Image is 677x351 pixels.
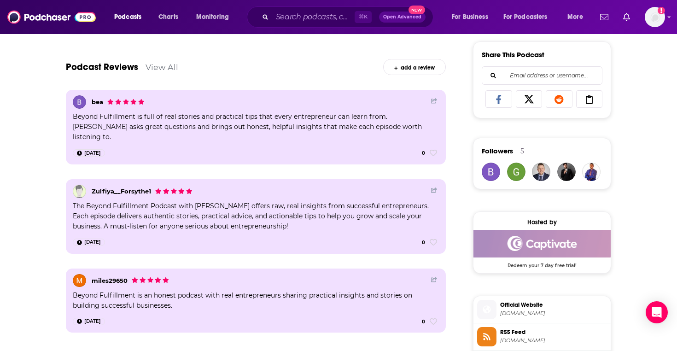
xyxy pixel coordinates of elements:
[158,11,178,23] span: Charts
[73,111,440,142] div: Beyond Fulfillment is full of real stories and practical tips that every entrepreneur can learn f...
[477,327,607,346] a: RSS Feed[DOMAIN_NAME]
[482,50,544,59] h3: Share This Podcast
[473,230,611,268] a: Captivate Deal: Redeem your 7 day free trial!
[131,275,169,286] div: miles29650's Rating: 5 out of 5
[272,10,355,24] input: Search podcasts, credits, & more...
[66,61,138,73] a: Podcast Reviews
[546,90,572,108] a: Share on Reddit
[84,149,101,158] span: [DATE]
[596,9,612,25] a: Show notifications dropdown
[482,146,513,155] span: Followers
[383,15,421,19] span: Open Advanced
[645,7,665,27] img: User Profile
[108,10,153,24] button: open menu
[520,147,524,155] div: 5
[500,310,607,317] span: beyondfulfillmentpodcast.com
[500,301,607,309] span: Official Website
[473,218,611,226] div: Hosted by
[557,163,576,181] img: JohirMia
[73,290,440,310] div: Beyond Fulfillment is an honest podcast with real entrepreneurs sharing practical insights and st...
[582,163,601,181] img: Travis_Lee
[646,301,668,323] div: Open Intercom Messenger
[73,149,105,157] a: Jun 7th, 2025
[190,10,241,24] button: open menu
[431,187,438,194] a: Share Button
[645,7,665,27] span: Logged in as KTMSseat4
[422,239,425,247] span: 0
[507,163,525,181] img: gabrielivanrobleswr
[379,12,426,23] button: Open AdvancedNew
[619,9,634,25] a: Show notifications dropdown
[355,11,372,23] span: ⌘ K
[532,163,550,181] img: BeyondFulfillment
[561,10,595,24] button: open menu
[155,186,193,197] div: Zulfiya__Forsythe1's Rating: 5 out of 5
[452,11,488,23] span: For Business
[422,149,425,158] span: 0
[383,59,446,75] div: add a review
[196,11,229,23] span: Monitoring
[7,8,96,26] img: Podchaser - Follow, Share and Rate Podcasts
[658,7,665,14] svg: Add a profile image
[431,98,438,105] a: Share Button
[73,318,105,325] a: 20 days ago
[445,10,500,24] button: open menu
[482,163,500,181] img: bea
[73,239,105,246] a: Jun 27th, 2025
[73,201,440,231] div: The Beyond Fulfillment Podcast with [PERSON_NAME] offers raw, real insights from successful entre...
[482,66,602,85] div: Search followers
[473,230,611,257] img: Captivate Deal: Redeem your 7 day free trial!
[73,185,86,198] img: Zulfiya__Forsythe1
[485,90,512,108] a: Share on Facebook
[567,11,583,23] span: More
[500,328,607,336] span: RSS Feed
[431,276,438,283] a: Share Button
[92,187,151,195] a: Zulfiya__Forsythe1
[645,7,665,27] button: Show profile menu
[576,90,603,108] a: Copy Link
[84,317,101,326] span: [DATE]
[422,318,425,326] span: 0
[92,98,103,105] a: bea
[73,274,86,287] img: miles29650
[256,6,442,28] div: Search podcasts, credits, & more...
[152,10,184,24] a: Charts
[490,67,595,84] input: Email address or username...
[107,96,145,107] div: bea's Rating: 5 out of 5
[409,6,425,14] span: New
[503,11,548,23] span: For Podcasters
[516,90,543,108] a: Share on X/Twitter
[500,337,607,344] span: feeds.captivate.fm
[114,11,141,23] span: Podcasts
[473,257,611,269] span: Redeem your 7 day free trial!
[477,300,607,319] a: Official Website[DOMAIN_NAME]
[497,10,561,24] button: open menu
[92,277,128,284] a: miles29650
[73,95,86,109] img: bea
[84,238,101,247] span: [DATE]
[146,62,178,72] a: View All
